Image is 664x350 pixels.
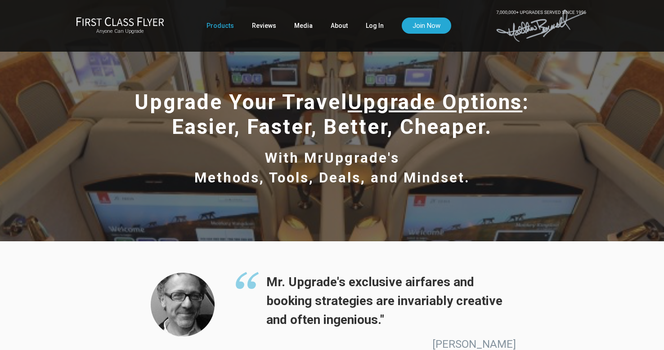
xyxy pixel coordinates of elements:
span: Upgrade Your Travel : Easier, Faster, Better, Cheaper. [135,90,530,139]
a: About [331,18,348,34]
a: Join Now [402,18,451,34]
a: Log In [366,18,384,34]
small: Anyone Can Upgrade [76,28,164,35]
a: Products [206,18,234,34]
span: Mr. Upgrade's exclusive airfares and booking strategies are invariably creative and often ingenio... [235,273,516,329]
a: Reviews [252,18,276,34]
img: Thomas [151,273,215,337]
span: Upgrade Options [348,90,523,114]
a: Media [294,18,313,34]
img: First Class Flyer [76,17,164,26]
a: First Class FlyerAnyone Can Upgrade [76,17,164,35]
span: With MrUpgrade's Methods, Tools, Deals, and Mindset. [194,150,470,186]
